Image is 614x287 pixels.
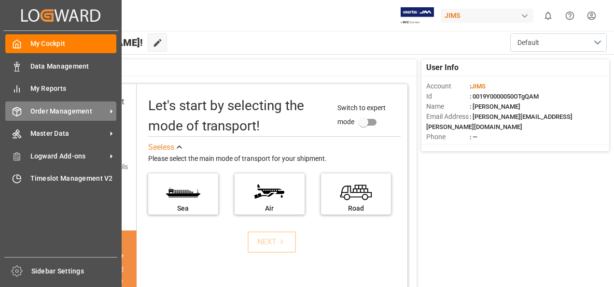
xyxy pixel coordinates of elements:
div: NEXT [257,236,287,248]
div: Road [326,203,386,214]
span: Id [426,91,470,101]
span: My Reports [30,84,117,94]
a: Timeslot Management V2 [5,169,116,188]
div: Add shipping details [68,162,128,172]
div: JIMS [441,9,533,23]
span: : 0019Y0000050OTgQAM [470,93,539,100]
span: JIMS [471,83,486,90]
span: Switch to expert mode [337,104,386,126]
span: Order Management [30,106,107,116]
span: Account Type [426,142,470,152]
span: Account [426,81,470,91]
div: See less [148,142,174,153]
span: Phone [426,132,470,142]
a: My Reports [5,79,116,98]
span: Data Management [30,61,117,72]
div: Sea [153,203,213,214]
img: Exertis%20JAM%20-%20Email%20Logo.jpg_1722504956.jpg [401,7,434,24]
span: : [PERSON_NAME][EMAIL_ADDRESS][PERSON_NAME][DOMAIN_NAME] [426,113,572,130]
span: User Info [426,62,459,73]
div: Please select the main mode of transport for your shipment. [148,153,401,165]
span: Default [517,38,539,48]
span: Master Data [30,129,107,139]
span: : [PERSON_NAME] [470,103,520,110]
button: show 0 new notifications [537,5,559,27]
a: Data Management [5,57,116,75]
span: : Shipper [470,143,494,151]
span: : — [470,133,477,141]
button: NEXT [248,231,296,253]
button: open menu [510,33,607,52]
span: My Cockpit [30,39,117,49]
div: Let's start by selecting the mode of transport! [148,96,328,136]
span: Logward Add-ons [30,151,107,161]
a: My Cockpit [5,34,116,53]
span: Sidebar Settings [31,266,118,276]
button: JIMS [441,6,537,25]
span: Timeslot Management V2 [30,173,117,184]
div: Air [239,203,300,214]
span: Name [426,101,470,112]
span: : [470,83,486,90]
span: Email Address [426,112,470,122]
button: Help Center [559,5,581,27]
